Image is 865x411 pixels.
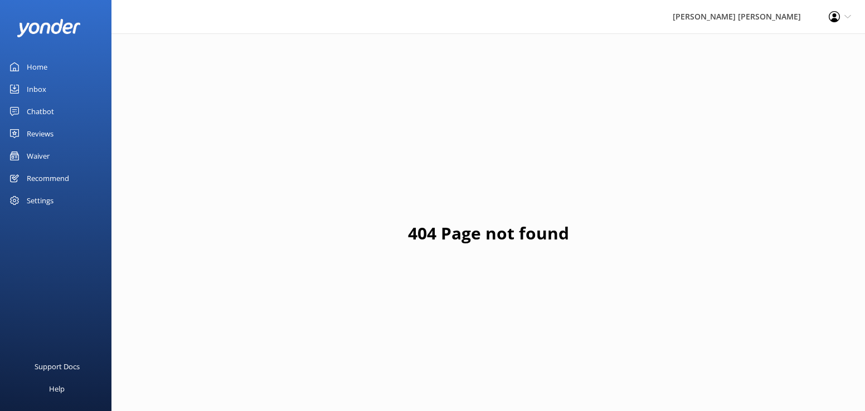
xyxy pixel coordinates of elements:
h1: 404 Page not found [408,220,569,247]
img: yonder-white-logo.png [17,19,81,37]
div: Recommend [27,167,69,189]
div: Home [27,56,47,78]
div: Reviews [27,123,54,145]
div: Waiver [27,145,50,167]
div: Chatbot [27,100,54,123]
div: Settings [27,189,54,212]
div: Inbox [27,78,46,100]
div: Help [49,378,65,400]
div: Support Docs [35,355,80,378]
